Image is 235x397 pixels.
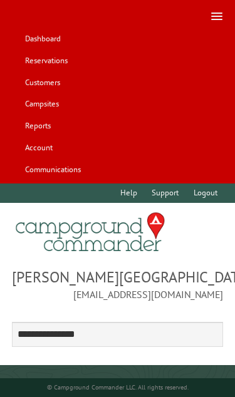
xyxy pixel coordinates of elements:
[12,208,169,257] img: Campground Commander
[47,383,189,391] small: © Campground Commander LLC. All rights reserved.
[19,138,58,157] a: Account
[115,183,144,203] a: Help
[19,29,66,49] a: Dashboard
[19,51,73,71] a: Reservations
[19,73,66,92] a: Customers
[187,183,223,203] a: Logout
[146,183,185,203] a: Support
[19,160,86,179] a: Communications
[12,267,224,302] span: [PERSON_NAME][GEOGRAPHIC_DATA] [EMAIL_ADDRESS][DOMAIN_NAME]
[19,95,65,114] a: Campsites
[19,116,56,136] a: Reports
